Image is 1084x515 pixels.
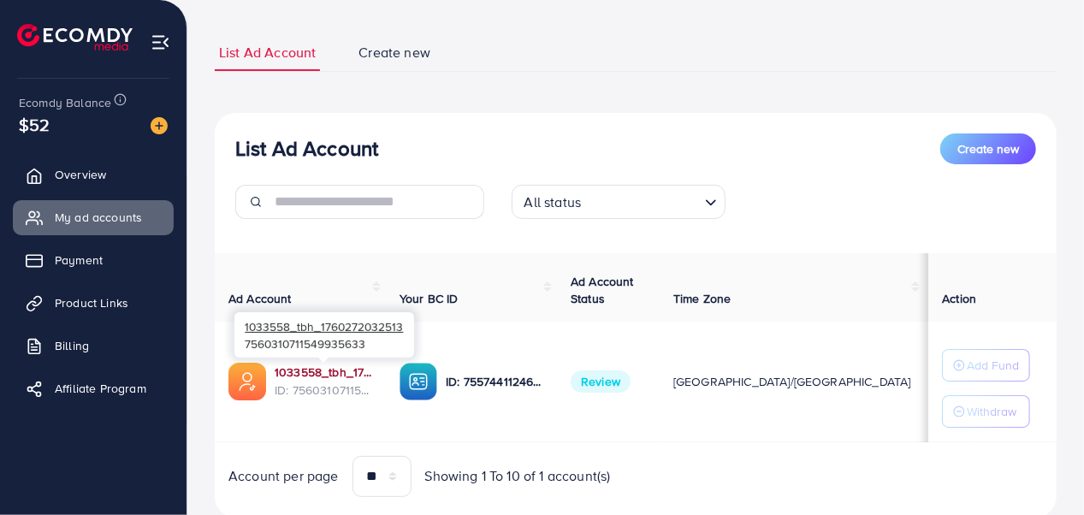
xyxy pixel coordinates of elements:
p: ID: 7557441124609179664 [446,371,543,392]
span: [GEOGRAPHIC_DATA]/[GEOGRAPHIC_DATA] [673,373,911,390]
span: Ecomdy Balance [19,94,111,111]
span: Product Links [55,294,128,311]
span: List Ad Account [219,43,316,62]
span: Ad Account Status [571,273,634,307]
span: Review [571,370,631,393]
span: Account per page [228,466,339,486]
img: ic-ba-acc.ded83a64.svg [400,363,437,400]
span: $52 [19,112,50,137]
div: 7560310711549935633 [234,312,414,358]
span: Your BC ID [400,290,459,307]
span: Billing [55,337,89,354]
span: Ad Account [228,290,292,307]
span: All status [521,190,585,215]
img: image [151,117,168,134]
button: Create new [940,133,1036,164]
a: Billing [13,329,174,363]
span: 1033558_tbh_1760272032513 [245,318,403,334]
span: Create new [957,140,1019,157]
div: Search for option [512,185,726,219]
input: Search for option [586,186,697,215]
a: Overview [13,157,174,192]
h3: List Ad Account [235,136,378,161]
span: ID: 7560310711549935633 [275,382,372,399]
span: Overview [55,166,106,183]
a: Affiliate Program [13,371,174,405]
img: logo [17,24,133,50]
span: Action [942,290,976,307]
span: My ad accounts [55,209,142,226]
button: Add Fund [942,349,1030,382]
span: Time Zone [673,290,731,307]
span: Create new [358,43,430,62]
a: Product Links [13,286,174,320]
img: ic-ads-acc.e4c84228.svg [228,363,266,400]
button: Withdraw [942,395,1030,428]
img: menu [151,33,170,52]
p: Add Fund [967,355,1019,376]
span: Payment [55,252,103,269]
span: Affiliate Program [55,380,146,397]
span: Showing 1 To 10 of 1 account(s) [425,466,611,486]
a: Payment [13,243,174,277]
iframe: Chat [1011,438,1071,502]
p: Withdraw [967,401,1016,422]
a: My ad accounts [13,200,174,234]
a: 1033558_tbh_1760272032513 [275,364,372,381]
